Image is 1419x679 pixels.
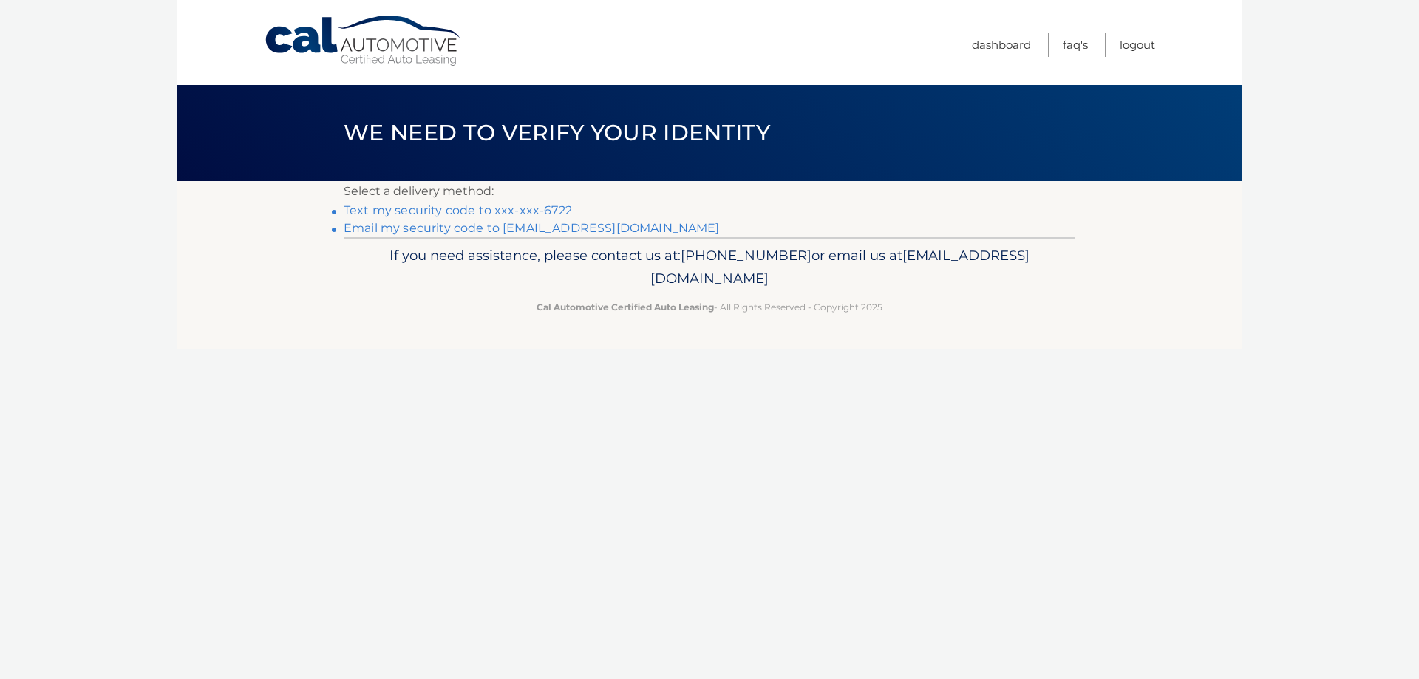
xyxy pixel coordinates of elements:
span: [PHONE_NUMBER] [681,247,811,264]
a: FAQ's [1063,33,1088,57]
a: Cal Automotive [264,15,463,67]
p: If you need assistance, please contact us at: or email us at [353,244,1066,291]
strong: Cal Automotive Certified Auto Leasing [537,301,714,313]
p: Select a delivery method: [344,181,1075,202]
span: We need to verify your identity [344,119,770,146]
a: Text my security code to xxx-xxx-6722 [344,203,572,217]
a: Email my security code to [EMAIL_ADDRESS][DOMAIN_NAME] [344,221,720,235]
p: - All Rights Reserved - Copyright 2025 [353,299,1066,315]
a: Logout [1120,33,1155,57]
a: Dashboard [972,33,1031,57]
